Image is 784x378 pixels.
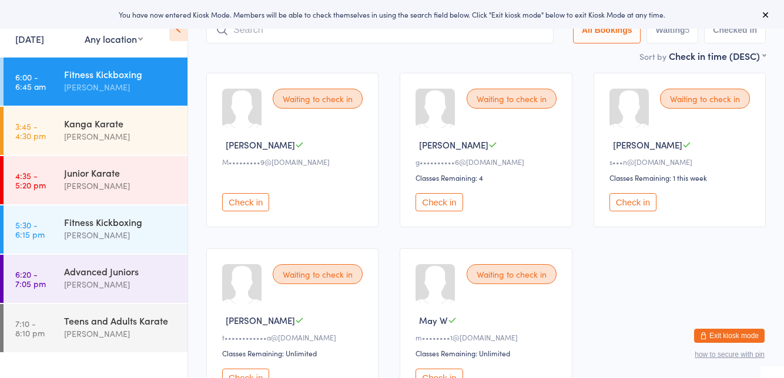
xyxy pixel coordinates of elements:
[467,264,557,284] div: Waiting to check in
[573,16,641,43] button: All Bookings
[64,80,177,94] div: [PERSON_NAME]
[15,220,45,239] time: 5:30 - 6:15 pm
[4,107,187,155] a: 3:45 -4:30 pmKanga Karate[PERSON_NAME]
[222,193,269,211] button: Check in
[4,58,187,106] a: 6:00 -6:45 amFitness Kickboxing[PERSON_NAME]
[64,314,177,327] div: Teens and Adults Karate
[685,25,690,35] div: 5
[609,157,753,167] div: s•••n@[DOMAIN_NAME]
[64,130,177,143] div: [PERSON_NAME]
[419,314,448,326] span: May W
[19,9,765,19] div: You have now entered Kiosk Mode. Members will be able to check themselves in using the search fie...
[85,32,143,45] div: Any location
[704,16,766,43] button: Checked in
[15,319,45,338] time: 7:10 - 8:10 pm
[419,139,488,151] span: [PERSON_NAME]
[4,205,187,254] a: 5:30 -6:15 pmFitness Kickboxing[PERSON_NAME]
[613,139,682,151] span: [PERSON_NAME]
[609,173,753,183] div: Classes Remaining: 1 this week
[222,157,366,167] div: M•••••••••9@[DOMAIN_NAME]
[669,49,766,62] div: Check in time (DESC)
[64,327,177,340] div: [PERSON_NAME]
[222,348,366,358] div: Classes Remaining: Unlimited
[660,89,750,109] div: Waiting to check in
[416,193,463,211] button: Check in
[4,255,187,303] a: 6:20 -7:05 pmAdvanced Juniors[PERSON_NAME]
[416,157,559,167] div: g••••••••••6@[DOMAIN_NAME]
[64,117,177,130] div: Kanga Karate
[15,32,44,45] a: [DATE]
[273,89,363,109] div: Waiting to check in
[694,329,765,343] button: Exit kiosk mode
[695,350,765,359] button: how to secure with pin
[416,173,559,183] div: Classes Remaining: 4
[15,72,46,91] time: 6:00 - 6:45 am
[4,304,187,352] a: 7:10 -8:10 pmTeens and Adults Karate[PERSON_NAME]
[15,269,46,288] time: 6:20 - 7:05 pm
[64,166,177,179] div: Junior Karate
[222,332,366,342] div: t••••••••••••a@[DOMAIN_NAME]
[64,228,177,242] div: [PERSON_NAME]
[639,50,666,62] label: Sort by
[467,89,557,109] div: Waiting to check in
[646,16,698,43] button: Waiting5
[609,193,656,211] button: Check in
[64,215,177,228] div: Fitness Kickboxing
[273,264,363,284] div: Waiting to check in
[64,265,177,278] div: Advanced Juniors
[15,122,46,140] time: 3:45 - 4:30 pm
[226,314,295,326] span: [PERSON_NAME]
[64,278,177,291] div: [PERSON_NAME]
[416,348,559,358] div: Classes Remaining: Unlimited
[416,332,559,342] div: m••••••••1@[DOMAIN_NAME]
[206,16,554,43] input: Search
[64,179,177,193] div: [PERSON_NAME]
[64,67,177,80] div: Fitness Kickboxing
[226,139,295,151] span: [PERSON_NAME]
[15,171,46,190] time: 4:35 - 5:20 pm
[4,156,187,204] a: 4:35 -5:20 pmJunior Karate[PERSON_NAME]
